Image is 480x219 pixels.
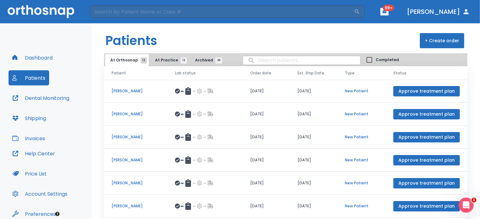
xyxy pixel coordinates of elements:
div: tabs [105,54,225,66]
div: Tooltip anchor [55,211,60,217]
td: [DATE] [243,103,290,126]
button: Help Center [9,146,59,161]
p: New Patient [345,203,378,209]
span: Type [345,70,355,76]
span: Completed [376,57,399,63]
span: Status [393,70,407,76]
button: + Create order [420,33,464,48]
button: Approve treatment plan [393,178,460,188]
iframe: Intercom live chat [459,198,474,213]
button: Price List [9,166,50,181]
td: [DATE] [243,172,290,195]
td: [DATE] [290,126,337,149]
span: Lab status [175,70,196,76]
button: Account Settings [9,186,71,201]
span: Order date [250,70,271,76]
span: 26 [215,57,222,64]
span: Est. Ship Date [298,70,324,76]
p: New Patient [345,111,378,117]
p: [PERSON_NAME] [112,134,160,140]
td: [DATE] [243,80,290,103]
button: Dashboard [9,50,56,65]
span: 99+ [383,5,394,11]
span: 12 [141,57,147,64]
td: [DATE] [290,103,337,126]
button: Approve treatment plan [393,109,460,119]
button: Patients [9,70,49,85]
p: [PERSON_NAME] [112,111,160,117]
button: Dental Monitoring [9,90,73,106]
td: [DATE] [290,172,337,195]
p: [PERSON_NAME] [112,180,160,186]
button: Approve treatment plan [393,132,460,142]
td: [DATE] [243,195,290,218]
td: [DATE] [290,149,337,172]
p: New Patient [345,88,378,94]
span: 12 [181,57,187,64]
button: Invoices [9,131,49,146]
span: At Orthosnap [110,57,144,63]
span: At Practice [155,57,184,63]
p: [PERSON_NAME] [112,157,160,163]
h1: Patients [105,31,157,50]
button: Approve treatment plan [393,201,460,211]
p: [PERSON_NAME] [112,88,160,94]
td: [DATE] [290,195,337,218]
p: New Patient [345,134,378,140]
p: New Patient [345,157,378,163]
button: Approve treatment plan [393,86,460,96]
input: Search by Patient Name or Case # [90,5,354,18]
span: Archived [195,57,219,63]
button: [PERSON_NAME] [404,6,472,17]
span: Patient [112,70,126,76]
td: [DATE] [243,126,290,149]
td: [DATE] [290,80,337,103]
button: Approve treatment plan [393,155,460,165]
input: search [243,54,360,66]
td: [DATE] [243,149,290,172]
button: Shipping [9,111,50,126]
img: Orthosnap [8,5,74,18]
span: 1 [471,198,477,203]
p: New Patient [345,180,378,186]
p: [PERSON_NAME] [112,203,160,209]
